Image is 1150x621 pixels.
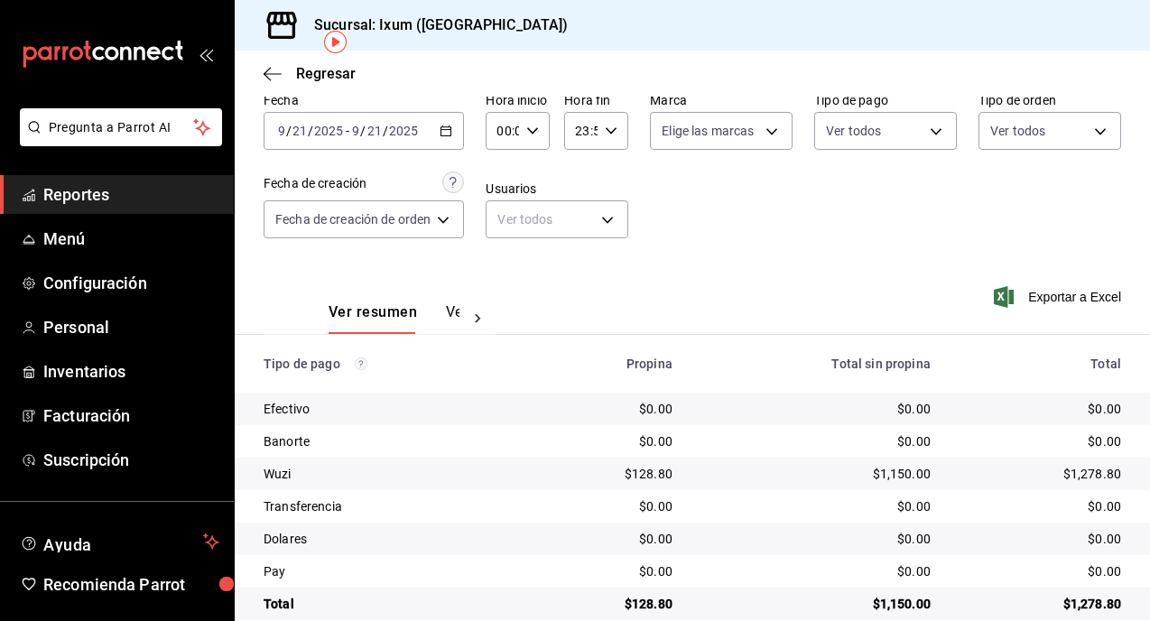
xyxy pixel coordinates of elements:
svg: Los pagos realizados con Pay y otras terminales son montos brutos. [355,357,367,370]
button: Pregunta a Parrot AI [20,108,222,146]
a: Pregunta a Parrot AI [13,131,222,150]
div: $0.00 [546,432,672,450]
div: Pay [264,562,517,580]
div: Total [960,357,1121,371]
div: $1,150.00 [701,465,931,483]
span: Reportes [43,182,219,207]
label: Fecha [264,94,464,107]
span: / [308,124,313,138]
div: $0.00 [546,562,672,580]
input: ---- [388,124,419,138]
button: Ver resumen [329,303,417,334]
div: $1,278.80 [960,595,1121,613]
button: Exportar a Excel [997,286,1121,308]
div: Fecha de creación [264,174,366,193]
div: $1,150.00 [701,595,931,613]
span: Inventarios [43,359,219,384]
input: ---- [313,124,344,138]
span: / [383,124,388,138]
div: $0.00 [960,530,1121,548]
div: $1,278.80 [960,465,1121,483]
span: Ayuda [43,531,196,552]
img: Tooltip marker [324,31,347,53]
div: $0.00 [701,562,931,580]
div: $128.80 [546,595,672,613]
input: -- [351,124,360,138]
span: Recomienda Parrot [43,572,219,597]
div: $0.00 [701,497,931,515]
div: Tipo de pago [264,357,517,371]
div: Propina [546,357,672,371]
span: Fecha de creación de orden [275,210,431,228]
div: Efectivo [264,400,517,418]
input: -- [277,124,286,138]
span: / [286,124,292,138]
div: $0.00 [960,562,1121,580]
span: Regresar [296,65,356,82]
div: Wuzi [264,465,517,483]
h3: Sucursal: Ixum ([GEOGRAPHIC_DATA]) [300,14,568,36]
div: Banorte [264,432,517,450]
div: navigation tabs [329,303,459,334]
div: $0.00 [546,530,672,548]
div: Ver todos [486,200,628,238]
div: $0.00 [960,432,1121,450]
div: $0.00 [960,497,1121,515]
button: Ver pagos [446,303,514,334]
div: $0.00 [546,497,672,515]
span: - [346,124,349,138]
div: Dolares [264,530,517,548]
label: Marca [650,94,793,107]
button: Regresar [264,65,356,82]
span: Configuración [43,271,219,295]
span: Facturación [43,403,219,428]
span: Personal [43,315,219,339]
span: Ver todos [990,122,1045,140]
span: Pregunta a Parrot AI [49,118,194,137]
span: Suscripción [43,448,219,472]
div: $0.00 [701,432,931,450]
div: $0.00 [960,400,1121,418]
label: Hora inicio [486,94,550,107]
label: Usuarios [486,182,628,195]
div: $0.00 [546,400,672,418]
label: Tipo de orden [978,94,1121,107]
span: / [360,124,366,138]
div: Total [264,595,517,613]
span: Ver todos [826,122,881,140]
span: Elige las marcas [662,122,754,140]
input: -- [366,124,383,138]
div: $0.00 [701,530,931,548]
label: Hora fin [564,94,628,107]
div: $0.00 [701,400,931,418]
span: Menú [43,227,219,251]
label: Tipo de pago [814,94,957,107]
div: Total sin propina [701,357,931,371]
div: $128.80 [546,465,672,483]
div: Transferencia [264,497,517,515]
button: open_drawer_menu [199,47,213,61]
input: -- [292,124,308,138]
